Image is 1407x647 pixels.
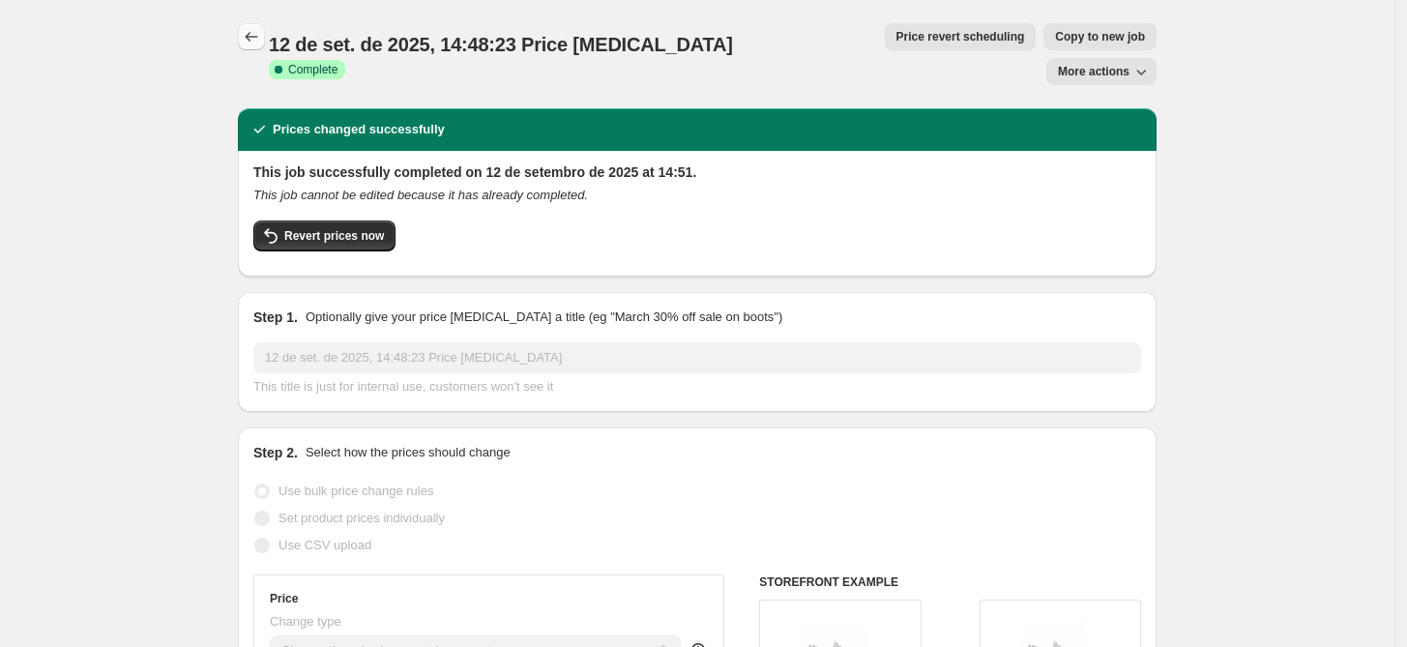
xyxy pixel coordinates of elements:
span: This title is just for internal use, customers won't see it [253,379,553,394]
h3: Price [270,591,298,606]
span: Change type [270,614,341,629]
button: Copy to new job [1043,23,1157,50]
button: Price revert scheduling [885,23,1037,50]
button: Revert prices now [253,221,396,251]
button: More actions [1046,58,1157,85]
p: Select how the prices should change [306,443,511,462]
span: 12 de set. de 2025, 14:48:23 Price [MEDICAL_DATA] [269,34,733,55]
input: 30% off holiday sale [253,342,1141,373]
h2: Prices changed successfully [273,120,445,139]
h6: STOREFRONT EXAMPLE [759,574,1141,590]
h2: Step 2. [253,443,298,462]
span: Use bulk price change rules [278,484,433,498]
i: This job cannot be edited because it has already completed. [253,188,588,202]
h2: This job successfully completed on 12 de setembro de 2025 at 14:51. [253,162,1141,182]
button: Price change jobs [238,23,265,50]
span: Use CSV upload [278,538,371,552]
span: Set product prices individually [278,511,445,525]
span: Price revert scheduling [896,29,1025,44]
span: Complete [288,62,337,77]
p: Optionally give your price [MEDICAL_DATA] a title (eg "March 30% off sale on boots") [306,308,782,327]
span: Revert prices now [284,228,384,244]
span: More actions [1058,64,1129,79]
h2: Step 1. [253,308,298,327]
span: Copy to new job [1055,29,1145,44]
